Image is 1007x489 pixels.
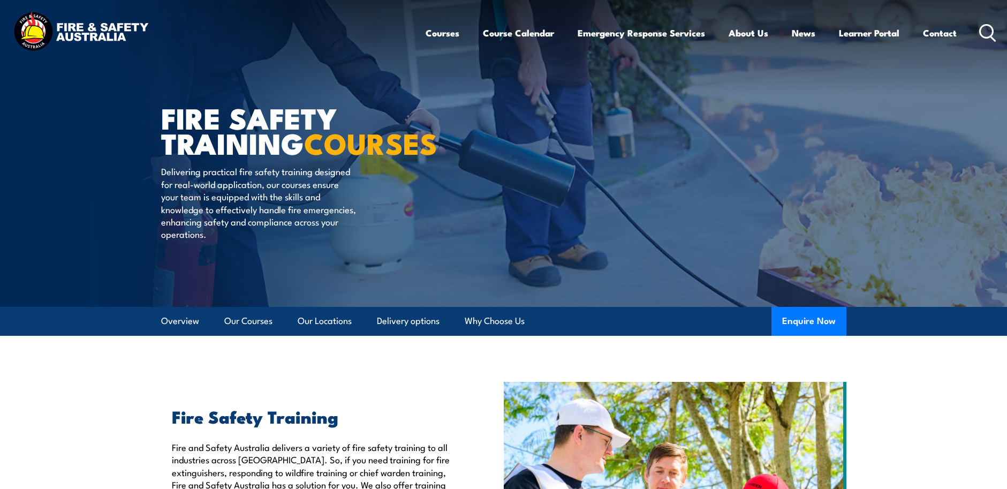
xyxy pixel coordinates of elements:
a: Course Calendar [483,19,554,47]
a: Courses [426,19,459,47]
a: Our Locations [298,307,352,335]
a: Our Courses [224,307,272,335]
a: Why Choose Us [465,307,525,335]
a: Overview [161,307,199,335]
a: Delivery options [377,307,440,335]
a: Contact [923,19,957,47]
a: News [792,19,815,47]
h2: Fire Safety Training [172,409,455,424]
strong: COURSES [304,120,437,164]
h1: FIRE SAFETY TRAINING [161,105,426,155]
button: Enquire Now [771,307,846,336]
a: Learner Portal [839,19,899,47]
a: About Us [729,19,768,47]
p: Delivering practical fire safety training designed for real-world application, our courses ensure... [161,165,357,240]
a: Emergency Response Services [578,19,705,47]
